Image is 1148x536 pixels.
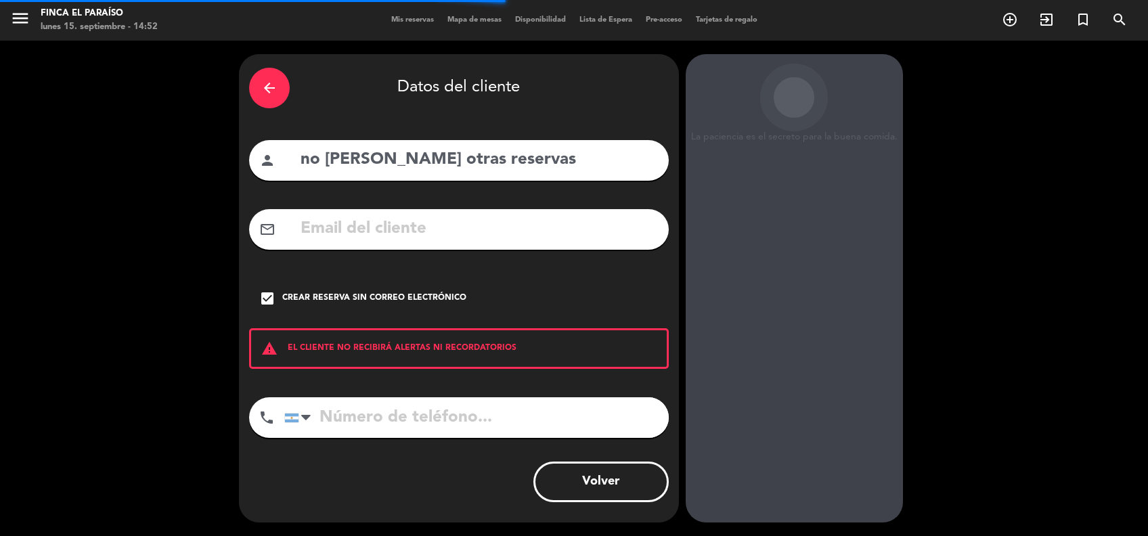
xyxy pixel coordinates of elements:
span: Lista de Espera [573,16,639,24]
i: turned_in_not [1075,12,1091,28]
i: arrow_back [261,80,278,96]
button: menu [10,8,30,33]
input: Número de teléfono... [284,397,669,438]
i: add_circle_outline [1002,12,1018,28]
i: person [259,152,275,169]
div: Crear reserva sin correo electrónico [282,292,466,305]
div: Finca El Paraíso [41,7,158,20]
span: Mapa de mesas [441,16,508,24]
i: phone [259,409,275,426]
i: search [1111,12,1128,28]
i: menu [10,8,30,28]
span: Mis reservas [384,16,441,24]
button: Volver [533,462,669,502]
span: Disponibilidad [508,16,573,24]
i: check_box [259,290,275,307]
input: Email del cliente [299,215,659,243]
div: Datos del cliente [249,64,669,112]
i: exit_to_app [1038,12,1055,28]
span: Tarjetas de regalo [689,16,764,24]
input: Nombre del cliente [299,146,659,174]
i: mail_outline [259,221,275,238]
div: lunes 15. septiembre - 14:52 [41,20,158,34]
div: Argentina: +54 [285,398,316,437]
div: EL CLIENTE NO RECIBIRÁ ALERTAS NI RECORDATORIOS [249,328,669,369]
span: Pre-acceso [639,16,689,24]
i: warning [251,340,288,357]
div: La paciencia es el secreto para la buena comida. [686,131,903,143]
